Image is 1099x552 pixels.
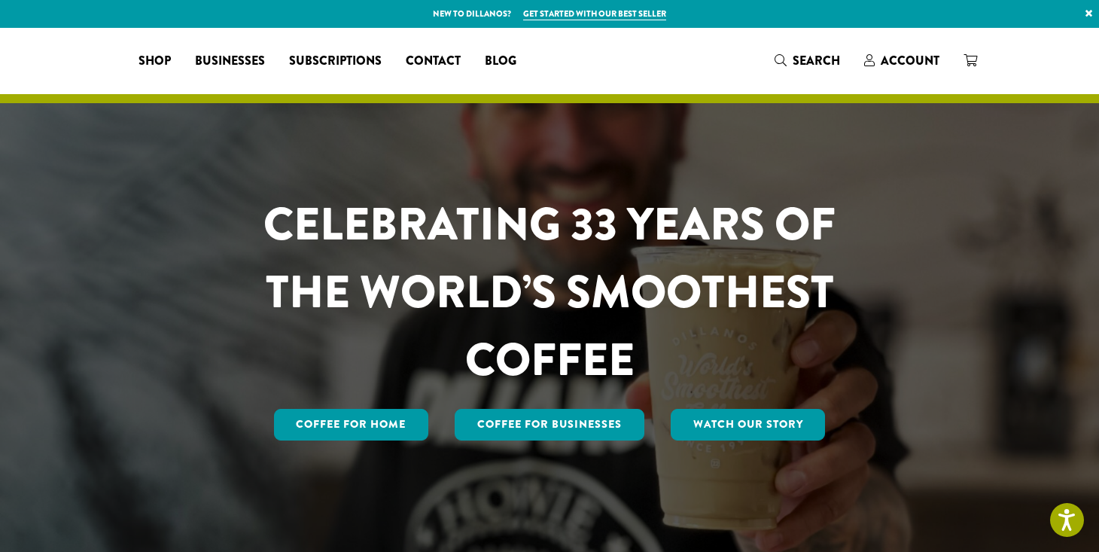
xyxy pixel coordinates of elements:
span: Account [881,52,939,69]
span: Subscriptions [289,52,382,71]
a: Search [763,48,852,73]
span: Businesses [195,52,265,71]
a: Get started with our best seller [523,8,666,20]
span: Shop [139,52,171,71]
a: Coffee For Businesses [455,409,644,441]
a: Watch Our Story [671,409,826,441]
span: Blog [485,52,516,71]
span: Contact [406,52,461,71]
a: Shop [126,49,183,73]
a: Coffee for Home [274,409,429,441]
h1: CELEBRATING 33 YEARS OF THE WORLD’S SMOOTHEST COFFEE [219,191,880,394]
span: Search [793,52,840,69]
